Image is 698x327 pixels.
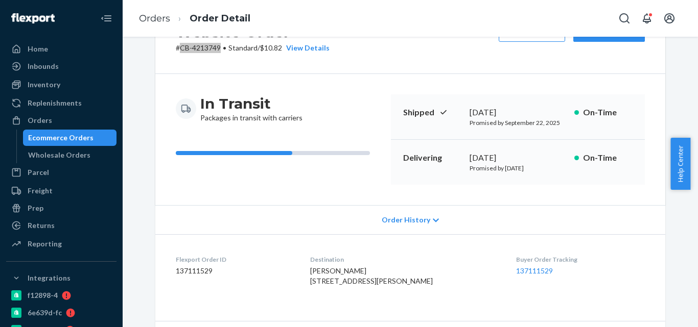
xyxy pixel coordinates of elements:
[28,203,43,213] div: Prep
[6,287,117,304] a: f12898-4
[176,43,330,53] p: # CB-4213749 / $10.82
[6,41,117,57] a: Home
[28,167,49,178] div: Parcel
[382,215,430,225] span: Order History
[228,43,258,52] span: Standard
[6,164,117,181] a: Parcel
[139,13,170,24] a: Orders
[6,77,117,93] a: Inventory
[659,8,680,29] button: Open account menu
[470,107,566,118] div: [DATE]
[11,13,55,23] img: Flexport logo
[28,150,90,160] div: Wholesale Orders
[28,80,60,90] div: Inventory
[28,290,58,300] div: f12898-4
[403,152,461,164] p: Delivering
[6,270,117,286] button: Integrations
[28,115,52,125] div: Orders
[583,107,633,118] p: On-Time
[28,98,82,108] div: Replenishments
[670,138,690,190] button: Help Center
[6,236,117,252] a: Reporting
[310,266,433,285] span: [PERSON_NAME] [STREET_ADDRESS][PERSON_NAME]
[131,4,259,34] ol: breadcrumbs
[583,152,633,164] p: On-Time
[223,43,226,52] span: •
[516,266,553,275] a: 137111529
[28,44,48,54] div: Home
[637,8,657,29] button: Open notifications
[23,147,117,163] a: Wholesale Orders
[28,186,53,196] div: Freight
[20,7,57,16] span: Support
[28,239,62,249] div: Reporting
[28,61,59,71] div: Inbounds
[470,152,566,164] div: [DATE]
[6,305,117,321] a: 6e639d-fc
[200,94,303,123] div: Packages in transit with carriers
[470,118,566,127] p: Promised by September 22, 2025
[96,8,117,29] button: Close Navigation
[6,217,117,234] a: Returns
[6,183,117,199] a: Freight
[28,220,55,231] div: Returns
[23,130,117,146] a: Ecommerce Orders
[28,273,71,283] div: Integrations
[200,94,303,113] h3: In Transit
[6,58,117,74] a: Inbounds
[28,308,62,318] div: 6e639d-fc
[28,133,94,143] div: Ecommerce Orders
[403,107,461,118] p: Shipped
[516,255,645,264] dt: Buyer Order Tracking
[190,13,250,24] a: Order Detail
[176,255,294,264] dt: Flexport Order ID
[470,164,566,172] p: Promised by [DATE]
[6,95,117,111] a: Replenishments
[6,200,117,216] a: Prep
[614,8,635,29] button: Open Search Box
[6,112,117,129] a: Orders
[176,266,294,276] dd: 137111529
[282,43,330,53] button: View Details
[310,255,500,264] dt: Destination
